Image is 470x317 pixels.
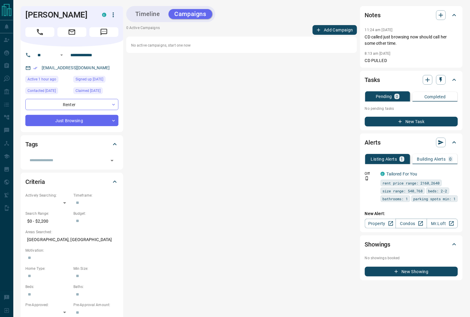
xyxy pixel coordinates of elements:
span: beds: 2-2 [428,188,447,194]
p: No showings booked [365,255,458,261]
span: bathrooms: 1 [383,196,408,202]
p: CD PULLED [365,57,458,64]
p: Building Alerts [417,157,446,161]
span: rent price range: 2160,2640 [383,180,440,186]
div: Tasks [365,73,458,87]
div: Renter [25,99,118,110]
p: Timeframe: [73,193,118,198]
p: Off [365,171,377,176]
p: Pre-Approval Amount: [73,302,118,308]
span: size range: 540,768 [383,188,423,194]
p: $0 - $2,200 [25,216,70,226]
button: Open [108,156,116,165]
h2: Criteria [25,177,45,187]
h2: Tags [25,139,38,149]
a: Condos [396,219,427,228]
p: Pre-Approved: [25,302,70,308]
h2: Alerts [365,138,381,147]
p: 0 [449,157,452,161]
span: Message [89,27,118,37]
p: 1 [401,157,403,161]
span: Signed up [DATE] [76,76,103,82]
p: Actively Searching: [25,193,70,198]
div: Just Browsing [25,115,118,126]
p: No active campaigns, start one now [131,43,352,48]
button: Campaigns [169,9,212,19]
a: Tailored For You [387,172,417,176]
p: [GEOGRAPHIC_DATA], [GEOGRAPHIC_DATA] [25,235,118,245]
p: Home Type: [25,266,70,271]
svg: Push Notification Only [365,176,369,181]
p: Min Size: [73,266,118,271]
div: condos.ca [381,172,385,176]
h2: Tasks [365,75,380,85]
p: 8:13 am [DATE] [365,51,391,56]
button: Timeline [129,9,166,19]
div: Wed Feb 05 2025 [73,87,118,96]
p: Pending [376,94,392,99]
p: New Alert: [365,211,458,217]
p: 11:24 am [DATE] [365,28,393,32]
button: Open [58,51,65,59]
div: Tags [25,137,118,152]
div: condos.ca [102,13,106,17]
a: [EMAIL_ADDRESS][DOMAIN_NAME] [42,65,110,70]
h2: Notes [365,10,381,20]
h2: Showings [365,240,391,249]
span: Active 1 hour ago [27,76,56,82]
button: New Showing [365,267,458,276]
div: Tue Oct 14 2025 [25,76,70,84]
p: 0 [396,94,398,99]
p: No pending tasks [365,104,458,113]
p: CD called just browsing now should call her some other time. [365,34,458,47]
div: Criteria [25,175,118,189]
span: parking spots min: 1 [414,196,456,202]
p: Budget: [73,211,118,216]
span: Email [57,27,86,37]
div: Wed Feb 05 2025 [73,76,118,84]
span: Claimed [DATE] [76,88,101,94]
p: Areas Searched: [25,229,118,235]
h1: [PERSON_NAME] [25,10,93,20]
div: Notes [365,8,458,22]
p: Baths: [73,284,118,289]
a: Mr.Loft [427,219,458,228]
p: Listing Alerts [371,157,397,161]
div: Showings [365,237,458,252]
span: Call [25,27,54,37]
div: Alerts [365,135,458,150]
div: Fri Feb 07 2025 [25,87,70,96]
p: Beds: [25,284,70,289]
button: New Task [365,117,458,126]
span: Contacted [DATE] [27,88,56,94]
a: Property [365,219,396,228]
p: 0 Active Campaigns [126,25,160,35]
svg: Email Verified [33,66,37,70]
button: Add Campaign [313,25,357,35]
p: Search Range: [25,211,70,216]
p: Completed [424,95,446,99]
p: Motivation: [25,248,118,253]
